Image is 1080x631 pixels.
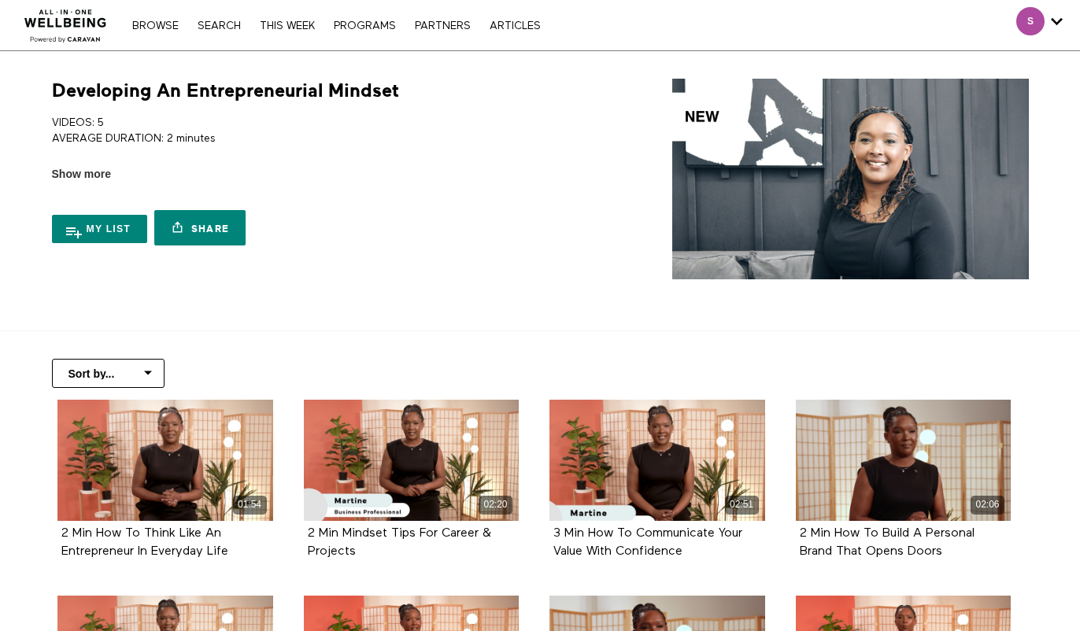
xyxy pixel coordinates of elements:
a: 2 Min How To Think Like An Entrepreneur In Everyday Life 01:54 [57,400,273,521]
a: Browse [124,20,187,31]
nav: Primary [124,17,548,33]
div: 02:20 [479,496,512,514]
div: 01:54 [233,496,267,514]
a: PARTNERS [407,20,479,31]
strong: 3 Min How To Communicate Your Value With Confidence [553,527,742,558]
a: Share [154,210,246,245]
a: 2 Min How To Build A Personal Brand That Opens Doors 02:06 [796,400,1012,521]
div: 02:51 [725,496,759,514]
p: VIDEOS: 5 AVERAGE DURATION: 2 minutes [52,115,534,147]
div: 02:06 [971,496,1004,514]
a: ARTICLES [482,20,549,31]
a: 3 Min How To Communicate Your Value With Confidence 02:51 [549,400,765,521]
strong: 2 Min How To Build A Personal Brand That Opens Doors [800,527,975,558]
strong: 2 Min Mindset Tips For Career & Projects [308,527,491,558]
img: Developing An Entrepreneurial Mindset [672,79,1029,279]
button: My list [52,215,148,243]
a: 2 Min How To Think Like An Entrepreneur In Everyday Life [61,527,228,557]
a: Search [190,20,249,31]
h1: Developing An Entrepreneurial Mindset [52,79,399,103]
a: 2 Min Mindset Tips For Career & Projects [308,527,491,557]
a: PROGRAMS [326,20,404,31]
span: Show more [52,166,111,183]
strong: 2 Min How To Think Like An Entrepreneur In Everyday Life [61,527,228,558]
a: 3 Min How To Communicate Your Value With Confidence [553,527,742,557]
a: 2 Min Mindset Tips For Career & Projects 02:20 [304,400,520,521]
a: THIS WEEK [252,20,323,31]
a: 2 Min How To Build A Personal Brand That Opens Doors [800,527,975,557]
